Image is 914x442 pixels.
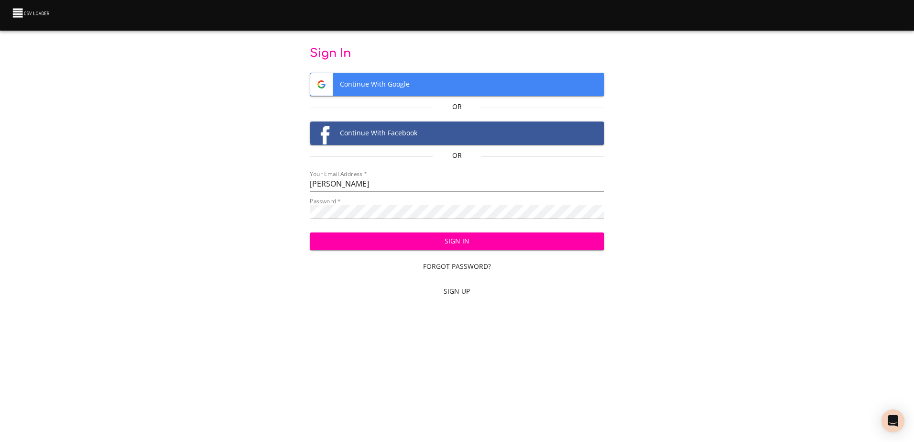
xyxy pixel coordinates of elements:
button: Google logoContinue With Google [310,73,604,96]
button: Sign In [310,232,604,250]
a: Sign Up [310,283,604,300]
button: Facebook logoContinue With Facebook [310,122,604,145]
img: CSV Loader [11,6,52,20]
p: Sign In [310,46,604,61]
span: Sign Up [314,286,600,298]
label: Your Email Address [310,171,367,177]
label: Password [310,199,341,204]
span: Forgot Password? [314,261,600,273]
span: Continue With Facebook [310,122,604,144]
a: Forgot Password? [310,258,604,276]
img: Facebook logo [310,122,333,144]
span: Continue With Google [310,73,604,96]
img: Google logo [310,73,333,96]
span: Sign In [317,235,597,247]
p: Or [433,102,482,111]
p: Or [433,151,482,160]
div: Open Intercom Messenger [881,409,904,432]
